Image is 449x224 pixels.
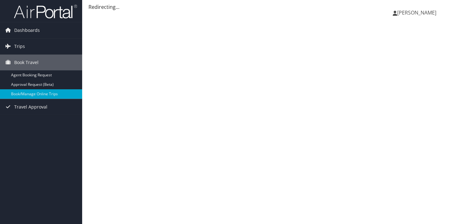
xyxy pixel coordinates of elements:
span: Trips [14,38,25,54]
span: [PERSON_NAME] [397,9,436,16]
a: [PERSON_NAME] [393,3,443,22]
div: Redirecting... [88,3,443,11]
span: Travel Approval [14,99,47,115]
span: Book Travel [14,55,39,70]
span: Dashboards [14,22,40,38]
img: airportal-logo.png [14,4,77,19]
